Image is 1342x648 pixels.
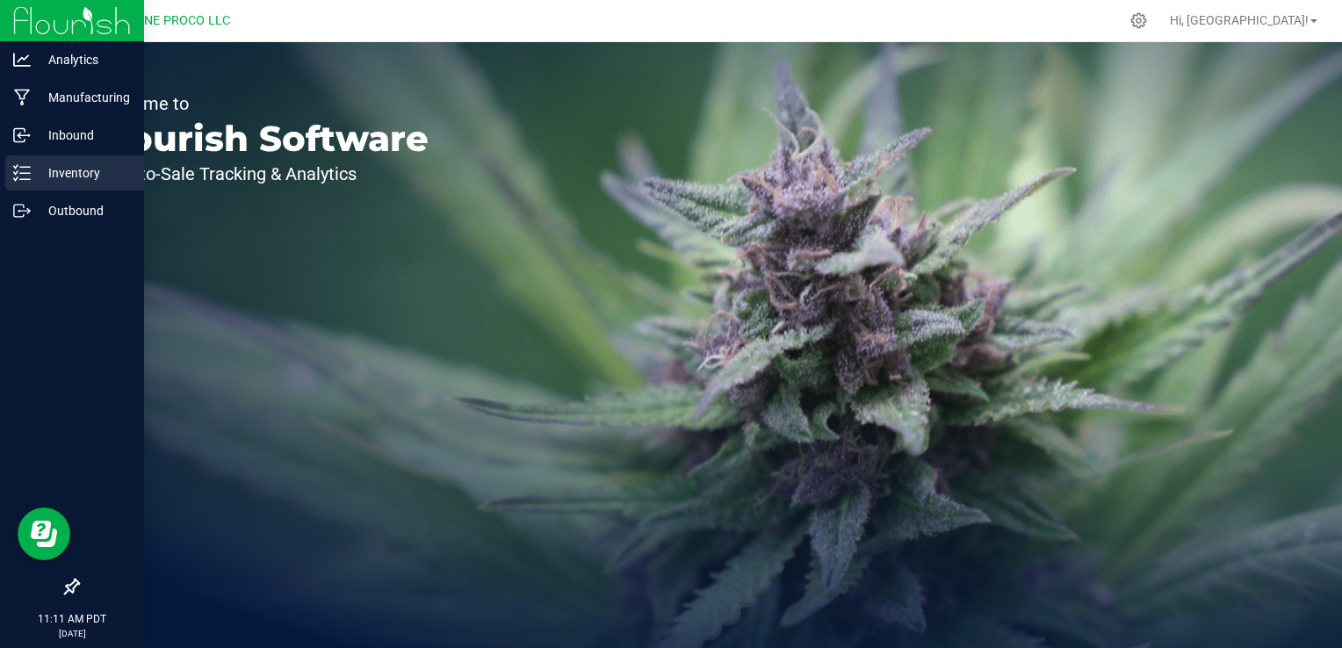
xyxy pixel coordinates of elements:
p: Manufacturing [31,87,136,108]
p: Inventory [31,162,136,184]
inline-svg: Manufacturing [13,89,31,106]
span: DUNE PROCO LLC [128,13,230,28]
inline-svg: Inventory [13,164,31,182]
p: Outbound [31,200,136,221]
inline-svg: Analytics [13,51,31,68]
inline-svg: Inbound [13,126,31,144]
iframe: Resource center [18,508,70,560]
p: Welcome to [95,95,429,112]
p: Inbound [31,125,136,146]
p: Flourish Software [95,121,429,156]
p: [DATE] [8,627,136,640]
p: Analytics [31,49,136,70]
span: Hi, [GEOGRAPHIC_DATA]! [1170,13,1309,27]
p: 11:11 AM PDT [8,611,136,627]
inline-svg: Outbound [13,202,31,220]
p: Seed-to-Sale Tracking & Analytics [95,165,429,183]
div: Manage settings [1128,12,1150,29]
